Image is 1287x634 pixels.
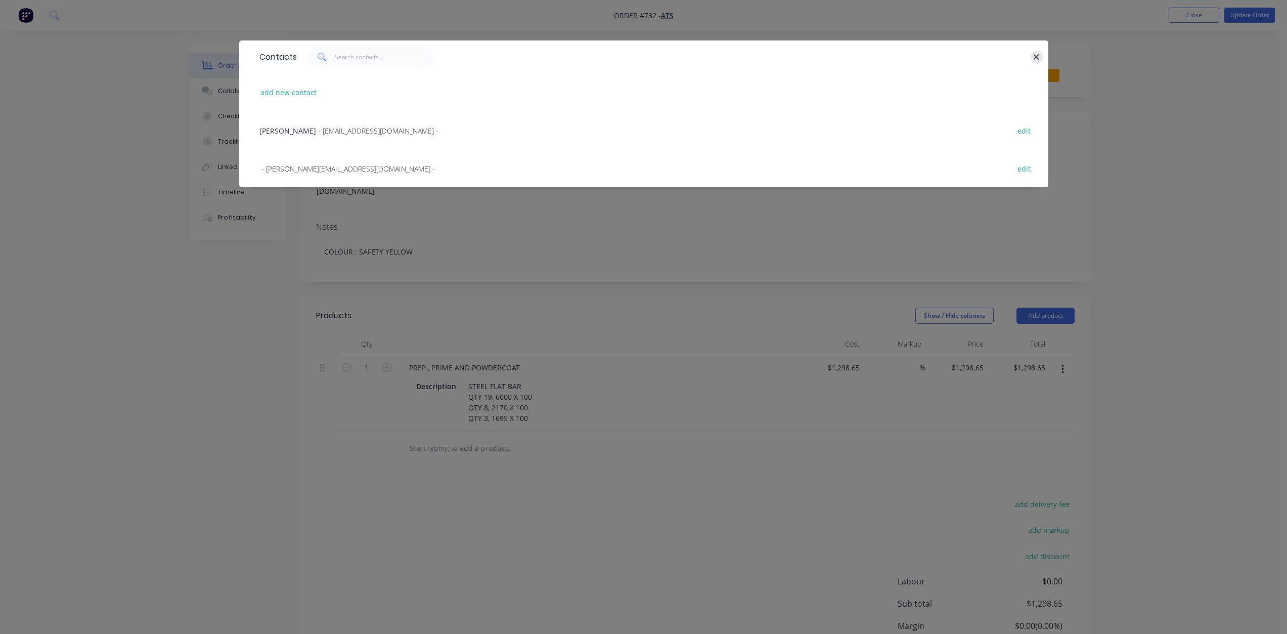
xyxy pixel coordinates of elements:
button: add new contact [255,86,322,99]
span: - [EMAIL_ADDRESS][DOMAIN_NAME] - [318,126,438,136]
button: edit [1012,123,1036,137]
div: Contacts [254,41,297,73]
span: [PERSON_NAME] [259,126,316,136]
span: - [PERSON_NAME][EMAIL_ADDRESS][DOMAIN_NAME] - [261,164,435,174]
button: edit [1012,161,1036,175]
input: Search contacts... [335,47,433,67]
